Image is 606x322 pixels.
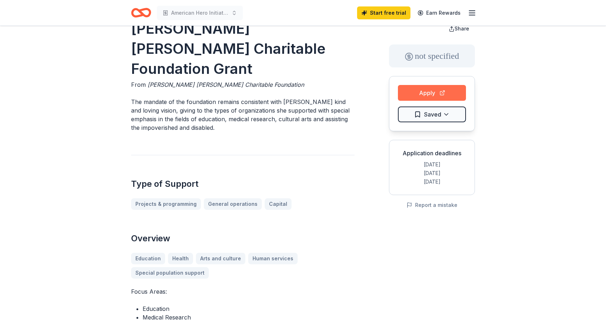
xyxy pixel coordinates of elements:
[454,25,469,32] span: Share
[143,304,355,313] li: Education
[143,313,355,322] li: Medical Research
[398,106,466,122] button: Saved
[389,44,475,67] div: not specified
[131,178,355,190] h2: Type of Support
[443,22,475,36] button: Share
[131,233,355,244] h2: Overview
[157,6,243,20] button: American Hero Initiative Disable Veteran Home and Auto Repair Foundation
[265,198,292,210] a: Capital
[395,169,469,177] div: [DATE]
[357,6,410,19] a: Start free trial
[204,198,262,210] a: General operations
[131,4,151,21] a: Home
[407,201,457,209] button: Report a mistake
[131,80,355,89] div: From
[395,160,469,169] div: [DATE]
[171,9,229,17] span: American Hero Initiative Disable Veteran Home and Auto Repair Foundation
[148,81,304,88] span: [PERSON_NAME] [PERSON_NAME] Charitable Foundation
[131,19,355,79] h1: [PERSON_NAME] [PERSON_NAME] Charitable Foundation Grant
[131,287,355,296] p: Focus Areas:
[131,98,355,132] p: The mandate of the foundation remains consistent with [PERSON_NAME] kind and loving vision, givin...
[398,85,466,101] button: Apply
[395,149,469,157] div: Application deadlines
[424,110,441,119] span: Saved
[413,6,465,19] a: Earn Rewards
[131,198,201,210] a: Projects & programming
[395,177,469,186] div: [DATE]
